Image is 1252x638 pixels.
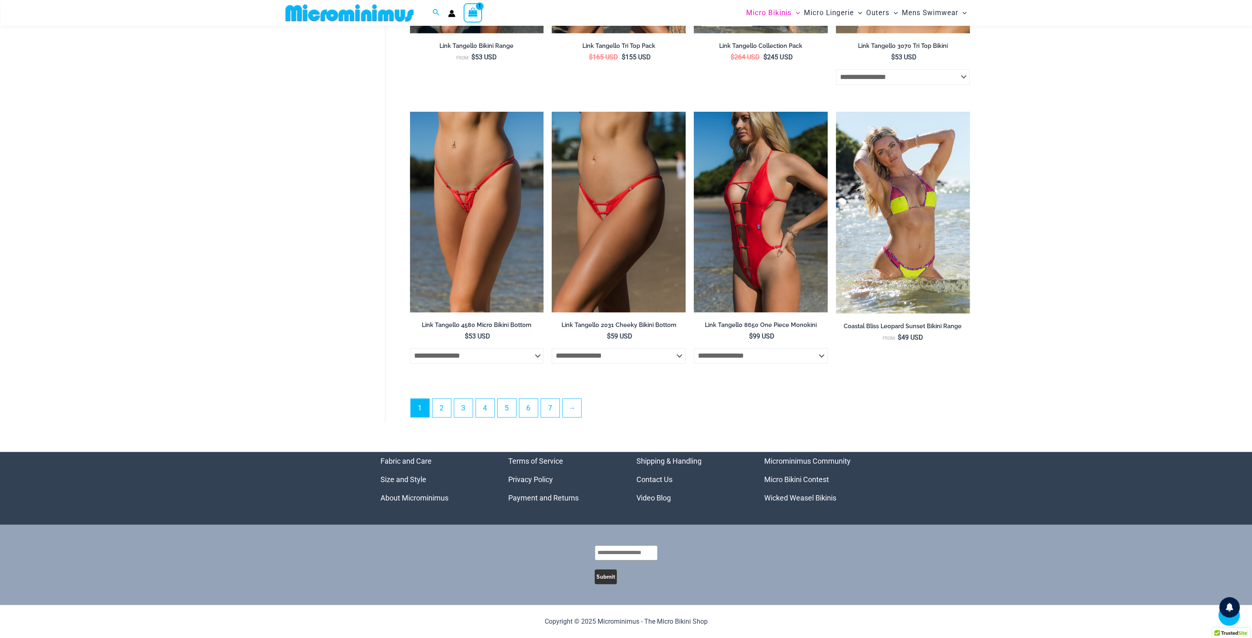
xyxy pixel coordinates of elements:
[456,55,469,61] span: From:
[595,569,617,584] button: Submit
[864,2,900,23] a: OutersMenu ToggleMenu Toggle
[694,321,828,329] h2: Link Tangello 8650 One Piece Monokini
[380,452,488,507] nav: Menu
[836,42,970,50] h2: Link Tangello 3070 Tri Top Bikini
[763,53,767,61] span: $
[589,53,593,61] span: $
[636,452,744,507] nav: Menu
[552,42,686,53] a: Link Tangello Tri Top Pack
[519,399,538,417] a: Page 6
[749,332,753,340] span: $
[448,10,455,17] a: Account icon link
[607,332,611,340] span: $
[508,452,616,507] nav: Menu
[552,112,686,312] a: Link Tangello 2031 Cheeky 01Link Tangello 2031 Cheeky 02Link Tangello 2031 Cheeky 02
[410,112,544,312] a: Link Tangello 4580 Micro 01Link Tangello 4580 Micro 02Link Tangello 4580 Micro 02
[282,4,417,22] img: MM SHOP LOGO FLAT
[410,321,544,329] h2: Link Tangello 4580 Micro Bikini Bottom
[471,53,475,61] span: $
[476,399,494,417] a: Page 4
[694,112,828,312] img: Link Tangello 8650 One Piece Monokini 11
[380,615,872,628] p: Copyright © 2025 Microminimus - The Micro Bikini Shop
[900,2,969,23] a: Mens SwimwearMenu ToggleMenu Toggle
[836,322,970,330] h2: Coastal Bliss Leopard Sunset Bikini Range
[454,399,473,417] a: Page 3
[508,475,553,484] a: Privacy Policy
[563,399,581,417] a: →
[958,2,967,23] span: Menu Toggle
[508,452,616,507] aside: Footer Widget 2
[622,53,625,61] span: $
[465,332,469,340] span: $
[764,452,872,507] aside: Footer Widget 4
[866,2,890,23] span: Outers
[498,399,516,417] a: Page 5
[380,475,426,484] a: Size and Style
[380,457,432,465] a: Fabric and Care
[764,457,851,465] a: Microminimus Community
[694,112,828,312] a: Link Tangello 8650 One Piece Monokini 11Link Tangello 8650 One Piece Monokini 12Link Tangello 865...
[731,53,734,61] span: $
[432,399,451,417] a: Page 2
[465,332,490,340] bdi: 53 USD
[694,42,828,53] a: Link Tangello Collection Pack
[836,112,970,313] a: Coastal Bliss Leopard Sunset 3171 Tri Top 4371 Thong Bikini 06Coastal Bliss Leopard Sunset 3171 T...
[746,2,792,23] span: Micro Bikinis
[636,494,671,502] a: Video Blog
[410,398,970,422] nav: Product Pagination
[552,42,686,50] h2: Link Tangello Tri Top Pack
[410,112,544,312] img: Link Tangello 4580 Micro 01
[636,475,672,484] a: Contact Us
[792,2,800,23] span: Menu Toggle
[432,8,440,18] a: Search icon link
[541,399,559,417] a: Page 7
[854,2,862,23] span: Menu Toggle
[836,112,970,313] img: Coastal Bliss Leopard Sunset 3171 Tri Top 4371 Thong Bikini 06
[891,53,917,61] bdi: 53 USD
[380,452,488,507] aside: Footer Widget 1
[464,3,482,22] a: View Shopping Cart, 1 items
[749,332,774,340] bdi: 99 USD
[802,2,864,23] a: Micro LingerieMenu ToggleMenu Toggle
[743,1,970,25] nav: Site Navigation
[411,399,429,417] span: Page 1
[552,321,686,332] a: Link Tangello 2031 Cheeky Bikini Bottom
[764,494,836,502] a: Wicked Weasel Bikinis
[883,336,896,341] span: From:
[764,452,872,507] nav: Menu
[410,321,544,332] a: Link Tangello 4580 Micro Bikini Bottom
[508,494,579,502] a: Payment and Returns
[508,457,563,465] a: Terms of Service
[380,494,448,502] a: About Microminimus
[764,475,829,484] a: Micro Bikini Contest
[410,42,544,50] h2: Link Tangello Bikini Range
[636,452,744,507] aside: Footer Widget 3
[552,321,686,329] h2: Link Tangello 2031 Cheeky Bikini Bottom
[607,332,632,340] bdi: 59 USD
[744,2,802,23] a: Micro BikinisMenu ToggleMenu Toggle
[552,112,686,312] img: Link Tangello 2031 Cheeky 01
[898,334,923,341] bdi: 49 USD
[410,42,544,53] a: Link Tangello Bikini Range
[763,53,792,61] bdi: 245 USD
[836,42,970,53] a: Link Tangello 3070 Tri Top Bikini
[694,42,828,50] h2: Link Tangello Collection Pack
[471,53,497,61] bdi: 53 USD
[902,2,958,23] span: Mens Swimwear
[804,2,854,23] span: Micro Lingerie
[636,457,702,465] a: Shipping & Handling
[694,321,828,332] a: Link Tangello 8650 One Piece Monokini
[836,322,970,333] a: Coastal Bliss Leopard Sunset Bikini Range
[898,334,901,341] span: $
[622,53,651,61] bdi: 155 USD
[589,53,618,61] bdi: 165 USD
[890,2,898,23] span: Menu Toggle
[891,53,895,61] span: $
[731,53,760,61] bdi: 264 USD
